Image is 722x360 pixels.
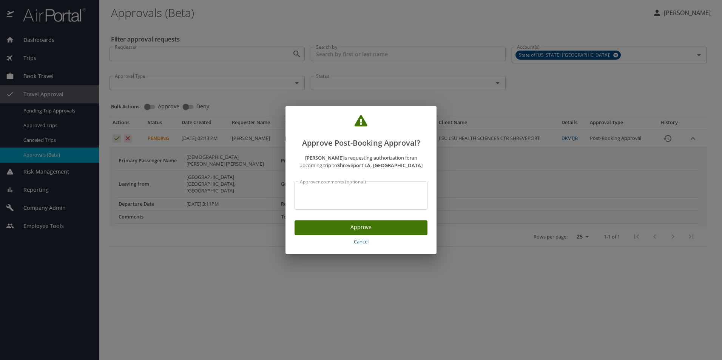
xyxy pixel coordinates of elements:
[301,223,421,232] span: Approve
[305,154,344,161] strong: [PERSON_NAME]
[295,235,427,248] button: Cancel
[298,237,424,246] span: Cancel
[337,162,423,169] strong: Shreveport LA, [GEOGRAPHIC_DATA]
[295,154,427,170] p: is requesting authorization for an upcoming trip to
[295,220,427,235] button: Approve
[295,115,427,149] h2: Approve Post-Booking Approval?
